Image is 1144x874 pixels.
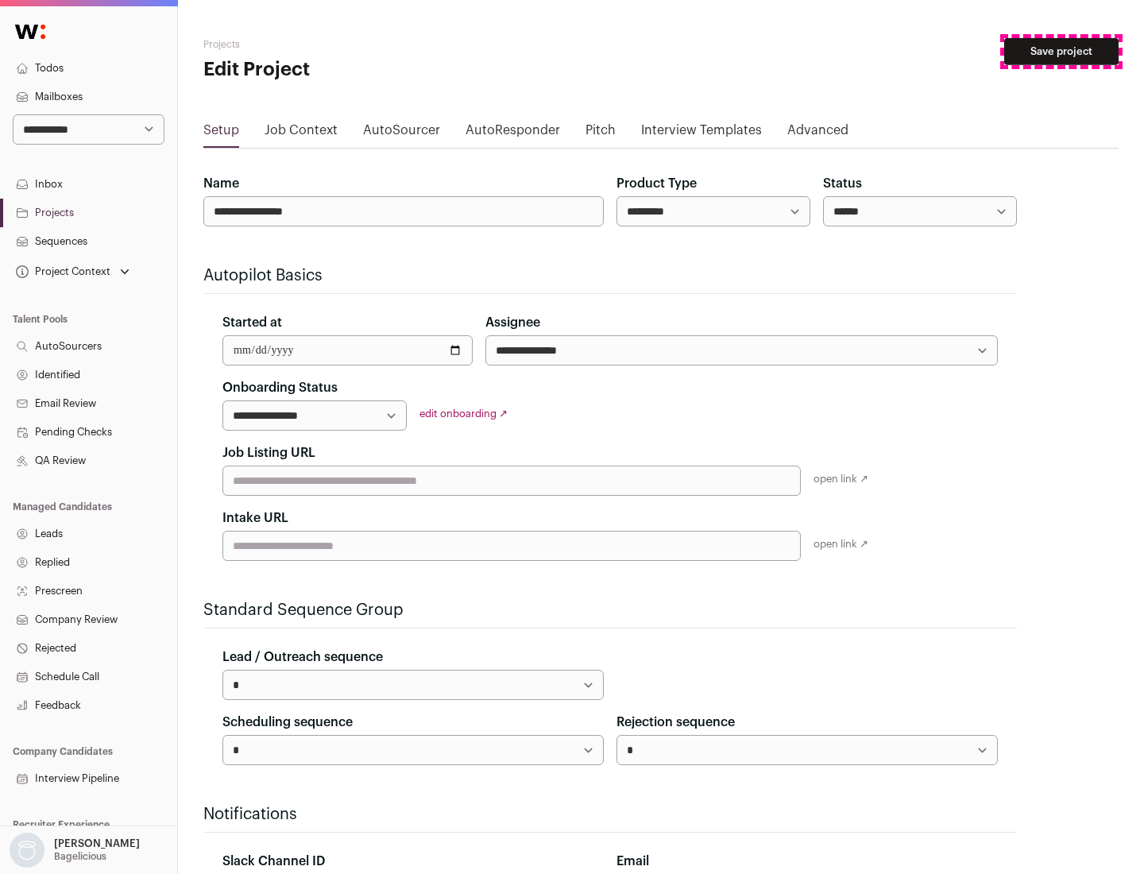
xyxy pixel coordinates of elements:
[10,833,44,868] img: nopic.png
[616,852,998,871] div: Email
[466,121,560,146] a: AutoResponder
[222,443,315,462] label: Job Listing URL
[419,408,508,419] a: edit onboarding ↗
[1004,38,1119,65] button: Save project
[222,313,282,332] label: Started at
[222,852,325,871] label: Slack Channel ID
[823,174,862,193] label: Status
[363,121,440,146] a: AutoSourcer
[222,378,338,397] label: Onboarding Status
[787,121,848,146] a: Advanced
[54,837,140,850] p: [PERSON_NAME]
[13,265,110,278] div: Project Context
[616,174,697,193] label: Product Type
[203,174,239,193] label: Name
[203,803,1017,826] h2: Notifications
[265,121,338,146] a: Job Context
[203,599,1017,621] h2: Standard Sequence Group
[641,121,762,146] a: Interview Templates
[222,713,353,732] label: Scheduling sequence
[6,16,54,48] img: Wellfound
[222,509,288,528] label: Intake URL
[222,648,383,667] label: Lead / Outreach sequence
[13,261,133,283] button: Open dropdown
[485,313,540,332] label: Assignee
[203,38,508,51] h2: Projects
[203,121,239,146] a: Setup
[616,713,735,732] label: Rejection sequence
[54,850,106,863] p: Bagelicious
[203,57,508,83] h1: Edit Project
[586,121,616,146] a: Pitch
[6,833,143,868] button: Open dropdown
[203,265,1017,287] h2: Autopilot Basics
